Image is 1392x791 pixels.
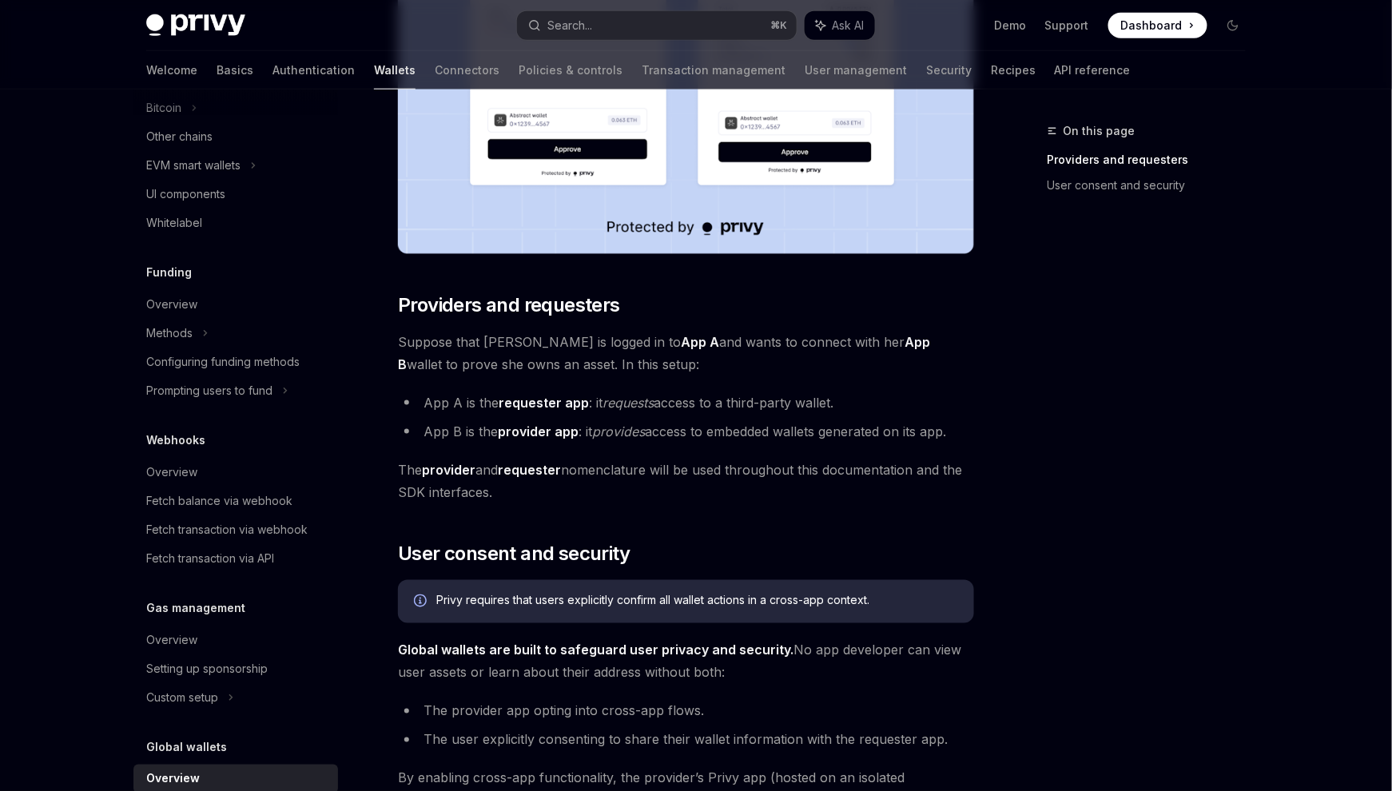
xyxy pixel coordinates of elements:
div: Overview [146,295,197,314]
li: App A is the : it access to a third-party wallet. [398,392,974,414]
a: Fetch transaction via webhook [133,515,338,544]
em: requests [603,395,654,411]
li: The provider app opting into cross-app flows. [398,700,974,722]
a: Other chains [133,122,338,151]
div: Configuring funding methods [146,352,300,372]
a: Authentication [272,51,355,89]
img: dark logo [146,14,245,37]
div: Search... [547,16,592,35]
span: Suppose that [PERSON_NAME] is logged in to and wants to connect with her wallet to prove she owns... [398,331,974,376]
button: Ask AI [805,11,875,40]
span: No app developer can view user assets or learn about their address without both: [398,639,974,684]
h5: Webhooks [146,431,205,450]
a: Setting up sponsorship [133,654,338,683]
a: Basics [217,51,253,89]
div: Overview [146,463,197,482]
em: provides [592,423,645,439]
span: Ask AI [832,18,864,34]
span: Dashboard [1121,18,1183,34]
a: Dashboard [1108,13,1207,38]
div: Other chains [146,127,213,146]
div: Fetch balance via webhook [146,491,292,511]
div: UI components [146,185,225,204]
a: Overview [133,626,338,654]
a: Support [1045,18,1089,34]
a: Fetch balance via webhook [133,487,338,515]
div: Methods [146,324,193,343]
a: Security [926,51,972,89]
a: Fetch transaction via API [133,544,338,573]
div: Setting up sponsorship [146,659,268,678]
a: Whitelabel [133,209,338,237]
strong: provider [422,462,475,478]
div: Whitelabel [146,213,202,233]
a: User consent and security [1048,173,1259,198]
a: User management [805,51,907,89]
div: EVM smart wallets [146,156,241,175]
a: UI components [133,180,338,209]
a: Configuring funding methods [133,348,338,376]
svg: Info [414,594,430,610]
div: Custom setup [146,688,218,707]
a: API reference [1055,51,1131,89]
div: Fetch transaction via API [146,549,274,568]
strong: requester app [499,395,589,411]
div: Fetch transaction via webhook [146,520,308,539]
span: The and nomenclature will be used throughout this documentation and the SDK interfaces. [398,459,974,503]
span: Providers and requesters [398,292,620,318]
a: Recipes [991,51,1036,89]
a: Welcome [146,51,197,89]
a: Connectors [435,51,499,89]
strong: App A [681,334,719,350]
a: Policies & controls [519,51,622,89]
span: On this page [1064,121,1135,141]
strong: requester [498,462,561,478]
a: Overview [133,458,338,487]
strong: provider app [498,423,579,439]
span: ⌘ K [770,19,787,32]
span: User consent and security [398,542,630,567]
a: Demo [994,18,1026,34]
a: Wallets [374,51,416,89]
button: Toggle dark mode [1220,13,1246,38]
a: Providers and requesters [1048,147,1259,173]
h5: Global wallets [146,737,227,757]
div: Prompting users to fund [146,381,272,400]
div: Privy requires that users explicitly confirm all wallet actions in a cross-app context. [436,593,958,610]
h5: Funding [146,263,192,282]
button: Search...⌘K [517,11,797,40]
a: Transaction management [642,51,785,89]
a: Overview [133,290,338,319]
div: Overview [146,630,197,650]
li: App B is the : it access to embedded wallets generated on its app. [398,420,974,443]
h5: Gas management [146,598,245,618]
div: Overview [146,769,200,789]
li: The user explicitly consenting to share their wallet information with the requester app. [398,729,974,751]
strong: App B [398,334,930,372]
strong: Global wallets are built to safeguard user privacy and security. [398,642,793,658]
